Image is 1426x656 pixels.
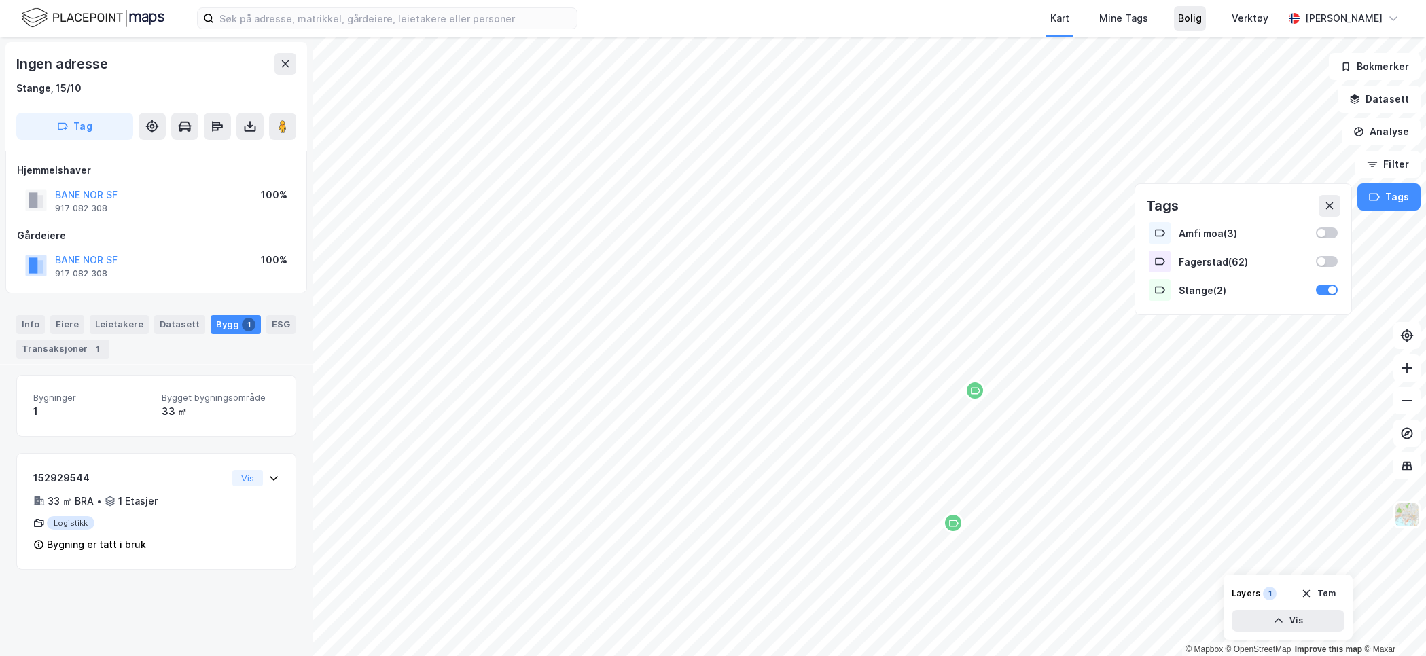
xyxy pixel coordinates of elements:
[214,8,577,29] input: Søk på adresse, matrikkel, gårdeiere, leietakere eller personer
[162,403,279,420] div: 33 ㎡
[1179,227,1308,239] div: Amfi moa ( 3 )
[90,342,104,356] div: 1
[17,162,296,179] div: Hjemmelshaver
[33,392,151,403] span: Bygninger
[1178,10,1202,26] div: Bolig
[1179,256,1308,268] div: Fagerstad ( 62 )
[118,493,158,509] div: 1 Etasjer
[1099,10,1148,26] div: Mine Tags
[1357,183,1421,211] button: Tags
[16,53,110,75] div: Ingen adresse
[1292,583,1344,604] button: Tøm
[1358,591,1426,656] div: Kontrollprogram for chat
[47,536,146,553] div: Bygning er tatt i bruk
[33,403,151,420] div: 1
[33,470,227,486] div: 152929544
[96,496,102,507] div: •
[1329,53,1421,80] button: Bokmerker
[261,252,287,268] div: 100%
[55,268,107,279] div: 917 082 308
[211,315,261,334] div: Bygg
[16,315,45,334] div: Info
[16,80,82,96] div: Stange, 15/10
[1179,285,1308,296] div: Stange ( 2 )
[162,392,279,403] span: Bygget bygningsområde
[1232,588,1260,599] div: Layers
[55,203,107,214] div: 917 082 308
[1232,610,1344,632] button: Vis
[154,315,205,334] div: Datasett
[266,315,296,334] div: ESG
[22,6,164,30] img: logo.f888ab2527a4732fd821a326f86c7f29.svg
[1186,644,1223,654] a: Mapbox
[261,187,287,203] div: 100%
[965,380,985,401] div: Map marker
[943,513,963,533] div: Map marker
[90,315,149,334] div: Leietakere
[1355,151,1421,178] button: Filter
[1394,502,1420,528] img: Z
[242,318,255,331] div: 1
[48,493,94,509] div: 33 ㎡ BRA
[232,470,263,486] button: Vis
[1226,644,1291,654] a: OpenStreetMap
[17,227,296,244] div: Gårdeiere
[1305,10,1383,26] div: [PERSON_NAME]
[16,340,109,359] div: Transaksjoner
[50,315,84,334] div: Eiere
[1295,644,1362,654] a: Improve this map
[1050,10,1069,26] div: Kart
[1232,10,1268,26] div: Verktøy
[1338,86,1421,113] button: Datasett
[1146,195,1179,217] div: Tags
[1342,118,1421,145] button: Analyse
[1358,591,1426,656] iframe: Chat Widget
[16,113,133,140] button: Tag
[1263,587,1277,600] div: 1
